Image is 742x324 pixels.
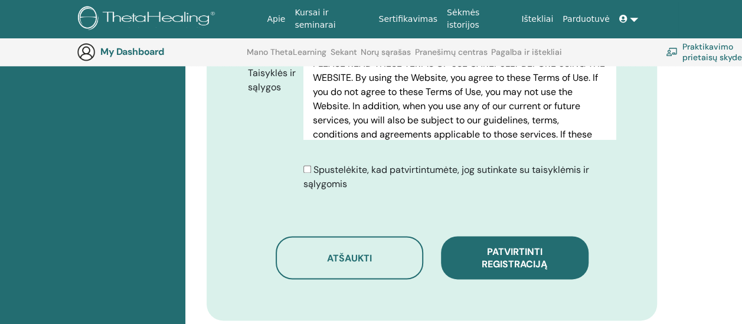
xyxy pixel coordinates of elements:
span: Spustelėkite, kad patvirtintumėte, jog sutinkate su taisyklėmis ir sąlygomis [303,163,589,190]
a: Sertifikavimas [374,8,442,30]
img: logo.png [78,6,219,32]
a: Mano ThetaLearning [247,47,326,66]
a: Kursai ir seminarai [290,2,374,36]
img: generic-user-icon.jpg [77,42,96,61]
a: Sėkmės istorijos [442,2,517,36]
a: Ištekliai [517,8,558,30]
button: Patvirtinti registraciją [441,236,589,279]
a: Pagalba ir ištekliai [491,47,562,66]
span: Atšaukti [327,252,372,264]
label: Taisyklės ir sąlygos [239,62,303,99]
span: Patvirtinti registraciją [482,246,547,270]
a: Parduotuvė [558,8,614,30]
p: PLEASE READ THESE TERMS OF USE CAREFULLY BEFORE USING THE WEBSITE. By using the Website, you agre... [313,57,606,184]
h3: My Dashboard [100,46,218,57]
a: Norų sąrašas [361,47,411,66]
a: Apie [262,8,290,30]
button: Atšaukti [276,236,423,279]
a: Pranešimų centras [415,47,488,66]
a: Sekant [331,47,357,66]
img: chalkboard-teacher.svg [666,47,678,56]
